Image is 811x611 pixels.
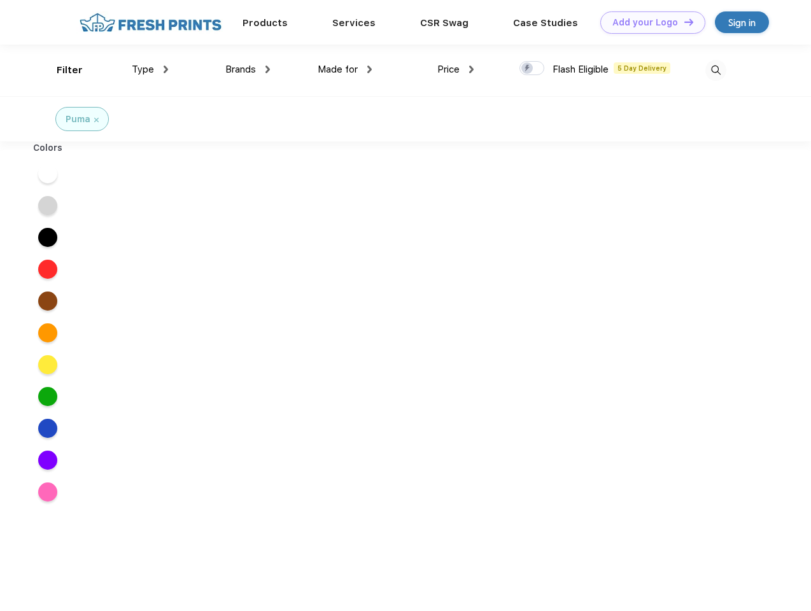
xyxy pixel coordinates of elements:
[367,66,372,73] img: dropdown.png
[24,141,73,155] div: Colors
[57,63,83,78] div: Filter
[265,66,270,73] img: dropdown.png
[553,64,609,75] span: Flash Eligible
[332,17,376,29] a: Services
[705,60,726,81] img: desktop_search.svg
[612,17,678,28] div: Add your Logo
[684,18,693,25] img: DT
[132,64,154,75] span: Type
[164,66,168,73] img: dropdown.png
[420,17,469,29] a: CSR Swag
[728,15,756,30] div: Sign in
[715,11,769,33] a: Sign in
[318,64,358,75] span: Made for
[66,113,90,126] div: Puma
[225,64,256,75] span: Brands
[76,11,225,34] img: fo%20logo%202.webp
[243,17,288,29] a: Products
[94,118,99,122] img: filter_cancel.svg
[614,62,670,74] span: 5 Day Delivery
[437,64,460,75] span: Price
[469,66,474,73] img: dropdown.png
